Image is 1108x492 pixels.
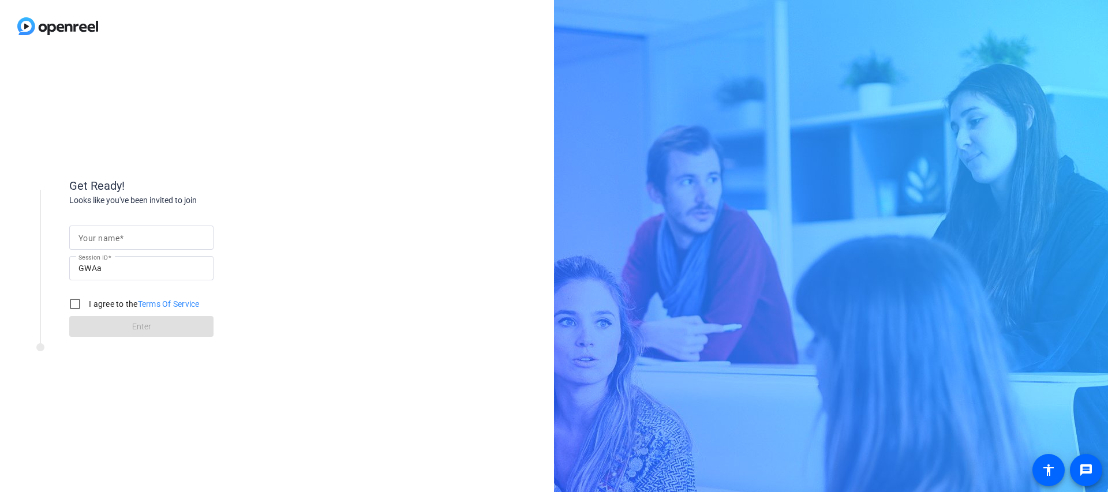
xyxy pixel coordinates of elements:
[78,234,119,243] mat-label: Your name
[138,299,200,309] a: Terms Of Service
[69,177,300,194] div: Get Ready!
[87,298,200,310] label: I agree to the
[69,194,300,206] div: Looks like you've been invited to join
[1042,463,1055,477] mat-icon: accessibility
[78,254,108,261] mat-label: Session ID
[1079,463,1093,477] mat-icon: message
